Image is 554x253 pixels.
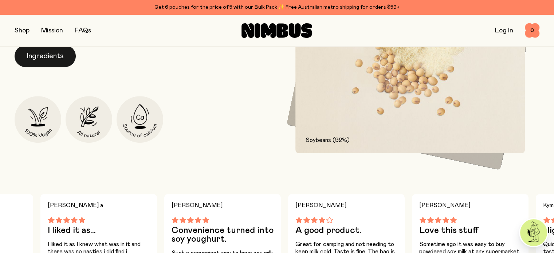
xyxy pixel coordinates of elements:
h3: I liked it as... [48,226,150,235]
a: Log In [495,27,513,34]
h3: Love this stuff [419,226,521,235]
h4: [PERSON_NAME] a [48,200,150,211]
p: Soybeans (92%) [306,136,515,145]
h3: A good product. [295,226,397,235]
h3: Convenience turned into soy youghurt. [172,226,274,244]
h4: [PERSON_NAME] [295,200,397,211]
button: 0 [525,23,539,38]
a: Mission [41,27,63,34]
h4: [PERSON_NAME] [172,200,274,211]
h4: [PERSON_NAME] [419,200,521,211]
div: Get 6 pouches for the price of 5 with our Bulk Pack ✨ Free Australian metro shipping for orders $59+ [15,3,539,12]
img: agent [520,219,547,246]
a: FAQs [75,27,91,34]
button: Ingredients [15,45,76,67]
